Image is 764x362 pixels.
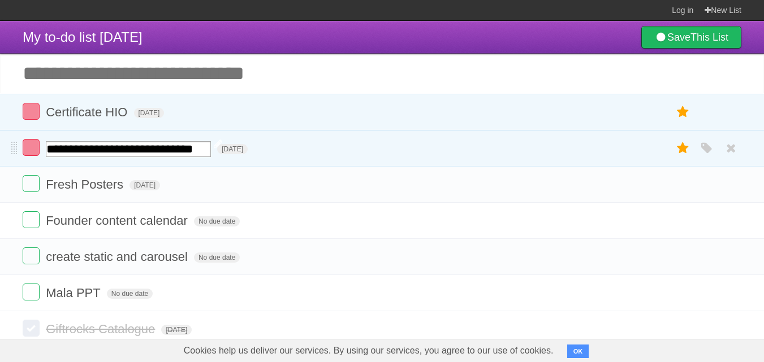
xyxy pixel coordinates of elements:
label: Star task [672,103,694,121]
label: Done [23,103,40,120]
label: Done [23,247,40,264]
span: No due date [107,289,153,299]
label: Done [23,284,40,300]
button: OK [567,344,589,358]
label: Star task [672,139,694,158]
span: [DATE] [161,325,192,335]
span: Fresh Posters [46,177,126,191]
span: [DATE] [217,144,248,154]
span: My to-do list [DATE] [23,29,143,45]
span: No due date [194,216,240,226]
span: [DATE] [134,108,165,118]
span: No due date [194,252,240,263]
span: Cookies help us deliver our services. By using our services, you agree to our use of cookies. [172,339,565,362]
span: create static and carousel [46,250,191,264]
a: SaveThis List [641,26,741,49]
b: This List [690,32,728,43]
label: Done [23,211,40,228]
span: Founder content calendar [46,213,191,228]
span: [DATE] [130,180,160,190]
label: Done [23,175,40,192]
label: Done [23,139,40,156]
label: Done [23,320,40,337]
span: Certificate HIO [46,105,130,119]
span: Giftrocks Catalogue [46,322,158,336]
span: Mala PPT [46,286,103,300]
